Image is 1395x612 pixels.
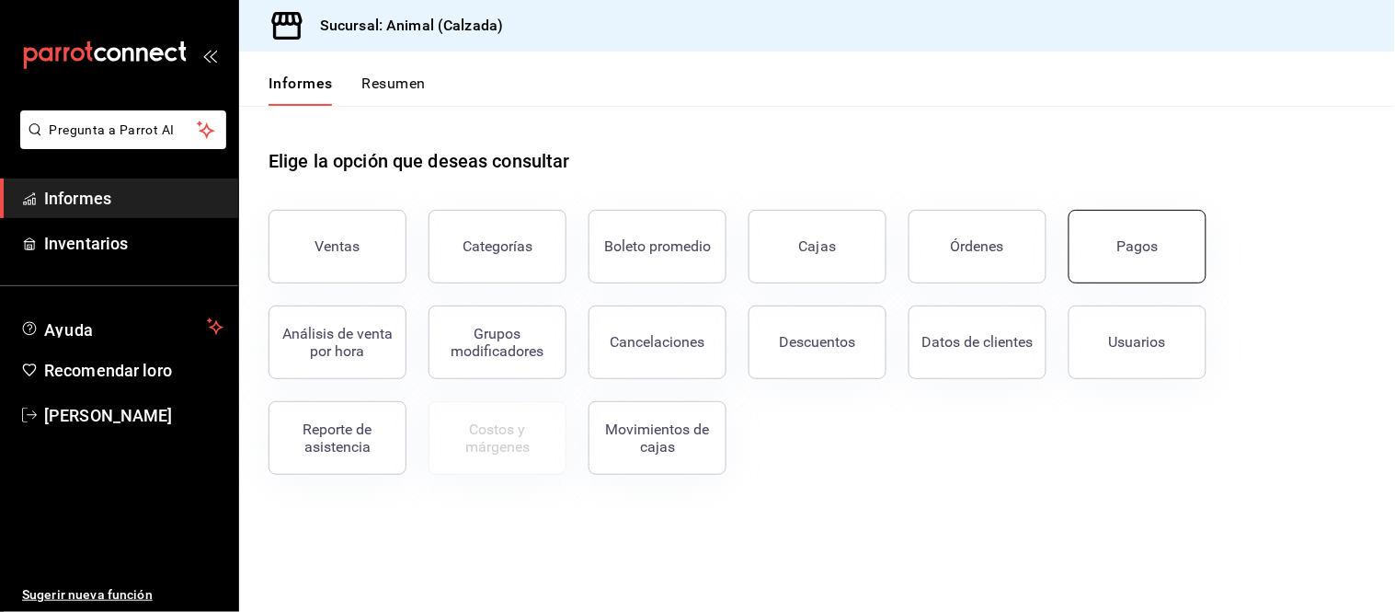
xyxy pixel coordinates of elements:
[13,133,226,153] a: Pregunta a Parrot AI
[589,401,726,475] button: Movimientos de cajas
[303,421,372,456] font: Reporte de asistencia
[463,237,532,255] font: Categorías
[315,237,360,255] font: Ventas
[604,237,711,255] font: Boleto promedio
[269,74,426,106] div: pestañas de navegación
[465,421,530,456] font: Costos y márgenes
[611,333,705,351] font: Cancelaciones
[780,333,856,351] font: Descuentos
[951,237,1004,255] font: Órdenes
[320,17,503,34] font: Sucursal: Animal (Calzada)
[1117,237,1159,255] font: Pagos
[429,210,566,283] button: Categorías
[362,75,426,92] font: Resumen
[589,210,726,283] button: Boleto promedio
[429,306,566,379] button: Grupos modificadores
[44,234,128,253] font: Inventarios
[749,306,886,379] button: Descuentos
[429,401,566,475] button: Contrata inventarios para ver este informe
[909,210,1046,283] button: Órdenes
[44,320,94,340] font: Ayuda
[44,406,173,425] font: [PERSON_NAME]
[202,48,217,63] button: abrir_cajón_menú
[1109,333,1166,351] font: Usuarios
[269,401,406,475] button: Reporte de asistencia
[44,361,172,380] font: Recomendar loro
[269,210,406,283] button: Ventas
[799,237,837,255] font: Cajas
[269,150,570,172] font: Elige la opción que deseas consultar
[22,587,153,602] font: Sugerir nueva función
[589,306,726,379] button: Cancelaciones
[452,325,544,360] font: Grupos modificadores
[1069,306,1206,379] button: Usuarios
[749,210,886,283] a: Cajas
[282,325,393,360] font: Análisis de venta por hora
[606,421,710,456] font: Movimientos de cajas
[269,75,333,92] font: Informes
[922,333,1034,351] font: Datos de clientes
[269,306,406,379] button: Análisis de venta por hora
[50,122,175,137] font: Pregunta a Parrot AI
[44,189,111,208] font: Informes
[1069,210,1206,283] button: Pagos
[20,110,226,149] button: Pregunta a Parrot AI
[909,306,1046,379] button: Datos de clientes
